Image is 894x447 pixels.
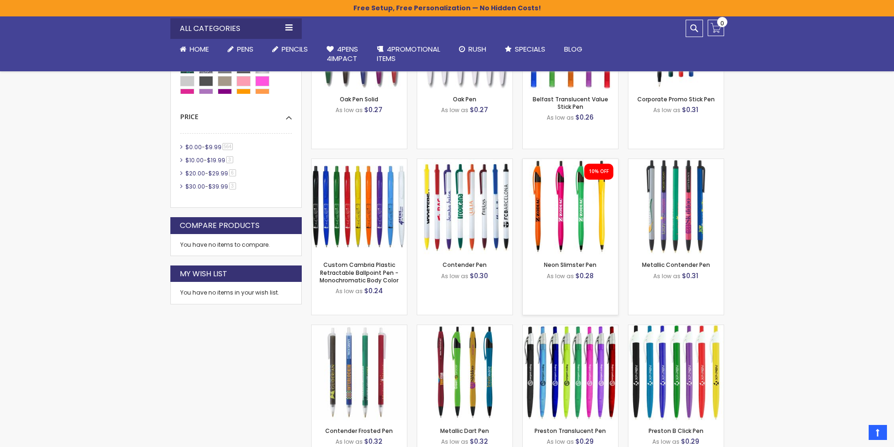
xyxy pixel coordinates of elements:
[320,261,398,284] a: Custom Cambria Plastic Retractable Ballpoint Pen - Monochromatic Body Color
[544,261,596,269] a: Neon Slimster Pen
[720,19,724,28] span: 0
[218,39,263,60] a: Pens
[312,159,407,254] img: Custom Cambria Plastic Retractable Ballpoint Pen - Monochromatic Body Color
[681,437,699,446] span: $0.29
[441,272,468,280] span: As low as
[575,271,594,280] span: $0.28
[523,159,618,254] img: Neon Slimster Pen
[523,325,618,420] img: Preston Translucent Pen
[682,105,698,114] span: $0.31
[653,272,680,280] span: As low as
[575,113,594,122] span: $0.26
[170,39,218,60] a: Home
[364,105,382,114] span: $0.27
[282,44,308,54] span: Pencils
[229,169,236,176] span: 6
[183,156,237,164] a: $10.00-$19.993
[649,427,703,435] a: Preston B Click Pen
[653,106,680,114] span: As low as
[453,95,476,103] a: Oak Pen
[443,261,487,269] a: Contender Pen
[515,44,545,54] span: Specials
[417,325,512,420] img: Metallic Dart Pen
[185,169,205,177] span: $20.00
[417,159,512,167] a: Contender Pen
[185,143,202,151] span: $0.00
[205,143,222,151] span: $9.99
[325,427,393,435] a: Contender Frosted Pen
[642,261,710,269] a: Metallic Contender Pen
[628,159,724,254] img: Metallic Contender Pen
[222,143,233,150] span: 564
[547,438,574,446] span: As low as
[533,95,608,111] a: Belfast Translucent Value Stick Pen
[535,427,606,435] a: Preston Translucent Pen
[523,325,618,333] a: Preston Translucent Pen
[628,325,724,333] a: Preston B Click Pen
[183,143,237,151] a: $0.00-$9.99564
[589,168,609,175] div: 10% OFF
[183,169,239,177] a: $20.00-$29.996
[468,44,486,54] span: Rush
[417,159,512,254] img: Contender Pen
[817,422,894,447] iframe: Google Customer Reviews
[441,438,468,446] span: As low as
[496,39,555,60] a: Specials
[180,289,292,296] div: You have no items in your wish list.
[226,156,233,163] span: 3
[555,39,592,60] a: Blog
[312,159,407,167] a: Custom Cambria Plastic Retractable Ballpoint Pen - Monochromatic Body Color
[185,182,205,190] span: $30.00
[364,286,383,295] span: $0.24
[575,437,594,446] span: $0.29
[547,272,574,280] span: As low as
[523,159,618,167] a: Neon Slimster Pen
[336,438,363,446] span: As low as
[183,182,239,190] a: $30.00-$39.993
[312,325,407,333] a: Contender Frosted Pen
[170,18,302,39] div: All Categories
[682,271,698,280] span: $0.31
[367,39,450,69] a: 4PROMOTIONALITEMS
[237,44,253,54] span: Pens
[364,437,382,446] span: $0.32
[312,325,407,420] img: Contender Frosted Pen
[340,95,378,103] a: Oak Pen Solid
[336,287,363,295] span: As low as
[637,95,715,103] a: Corporate Promo Stick Pen
[628,325,724,420] img: Preston B Click Pen
[377,44,440,63] span: 4PROMOTIONAL ITEMS
[417,325,512,333] a: Metallic Dart Pen
[180,269,227,279] strong: My Wish List
[336,106,363,114] span: As low as
[547,114,574,121] span: As low as
[185,156,204,164] span: $10.00
[229,182,236,189] span: 3
[628,159,724,167] a: Metallic Contender Pen
[208,169,228,177] span: $29.99
[208,182,228,190] span: $39.99
[470,271,488,280] span: $0.30
[708,20,724,36] a: 0
[327,44,358,63] span: 4Pens 4impact
[180,220,260,231] strong: Compare Products
[652,438,680,446] span: As low as
[564,44,582,54] span: Blog
[317,39,367,69] a: 4Pens4impact
[190,44,209,54] span: Home
[207,156,225,164] span: $19.99
[440,427,489,435] a: Metallic Dart Pen
[450,39,496,60] a: Rush
[441,106,468,114] span: As low as
[170,234,302,256] div: You have no items to compare.
[180,106,292,121] div: Price
[470,437,488,446] span: $0.32
[263,39,317,60] a: Pencils
[470,105,488,114] span: $0.27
